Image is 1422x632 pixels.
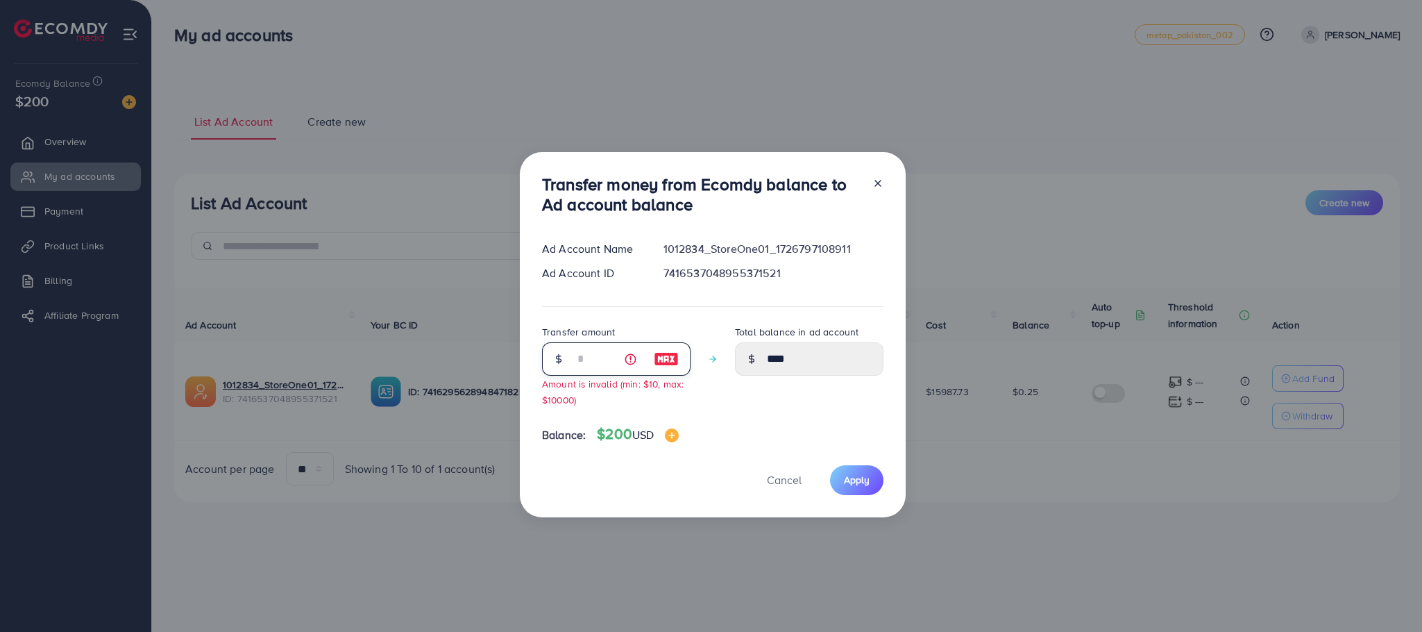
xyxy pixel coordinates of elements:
img: image [654,351,679,367]
span: Apply [844,473,870,487]
span: Cancel [767,472,802,488]
span: Balance: [542,427,586,443]
img: image [665,429,679,442]
label: Total balance in ad account [735,325,858,339]
div: 7416537048955371521 [652,265,895,281]
div: Ad Account ID [531,265,652,281]
label: Transfer amount [542,325,615,339]
iframe: Chat [1363,569,1412,622]
small: Amount is invalid (min: $10, max: $10000) [542,377,684,406]
div: Ad Account Name [531,241,652,257]
button: Cancel [750,465,819,495]
button: Apply [830,465,883,495]
h4: $200 [597,426,679,443]
div: 1012834_StoreOne01_1726797108911 [652,241,895,257]
span: USD [632,427,654,442]
h3: Transfer money from Ecomdy balance to Ad account balance [542,174,861,215]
